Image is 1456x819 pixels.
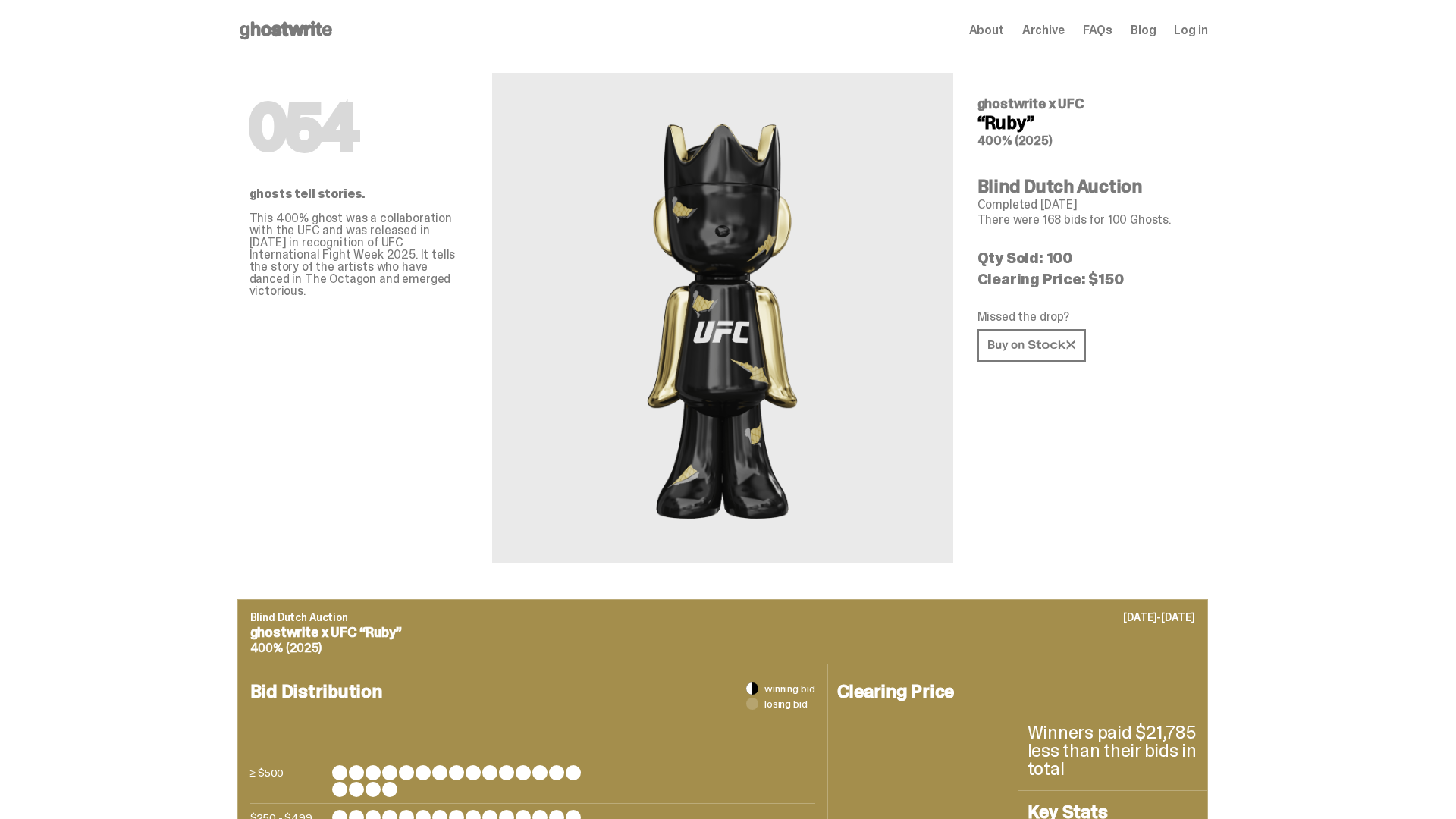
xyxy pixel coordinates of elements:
[249,188,468,200] p: ghosts tell stories.
[977,114,1196,132] h4: “Ruby”
[969,24,1004,36] a: About
[250,640,322,656] span: 400% (2025)
[977,311,1196,323] p: Missed the drop?
[250,612,1195,623] p: Blind Dutch Auction
[977,271,1196,287] p: Clearing Price: $150
[1083,24,1112,36] a: FAQs
[250,682,815,749] h4: Bid Distribution
[977,250,1196,265] p: Qty Sold: 100
[249,97,468,158] h1: 054
[1022,24,1065,36] a: Archive
[1174,24,1207,36] a: Log in
[764,683,814,694] span: winning bid
[837,682,1009,701] h4: Clearing Price
[977,133,1053,149] span: 400% (2025)
[977,95,1084,113] span: ghostwrite x UFC
[250,626,1195,639] p: ghostwrite x UFC “Ruby”
[977,199,1196,211] p: Completed [DATE]
[977,214,1196,226] p: There were 168 bids for 100 Ghosts.
[250,765,326,797] p: ≥ $500
[1123,612,1194,623] p: [DATE]-[DATE]
[1028,723,1198,778] p: Winners paid $21,785 less than their bids in total
[249,212,468,297] p: This 400% ghost was a collaboration with the UFC and was released in [DATE] in recognition of UFC...
[977,177,1196,196] h4: Blind Dutch Auction
[1131,24,1156,36] a: Blog
[764,698,808,709] span: losing bid
[632,109,813,526] img: UFC&ldquo;Ruby&rdquo;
